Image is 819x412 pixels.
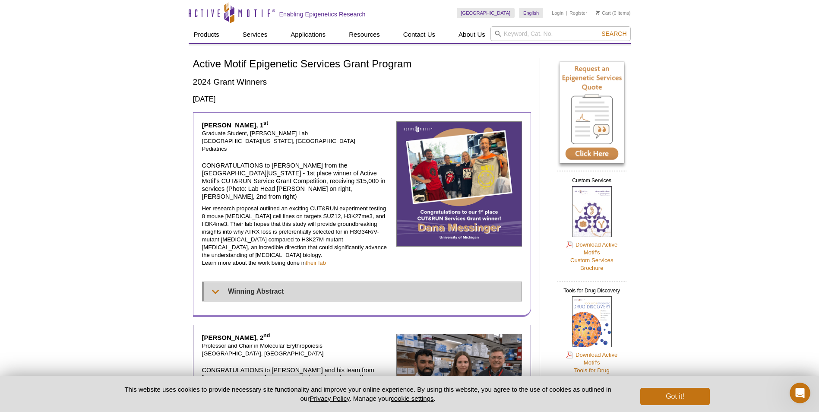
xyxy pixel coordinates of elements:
span: [GEOGRAPHIC_DATA], [GEOGRAPHIC_DATA] [202,350,324,357]
span: [GEOGRAPHIC_DATA][US_STATE], [GEOGRAPHIC_DATA] [202,138,355,144]
p: Her research proposal outlined an exciting CUT&RUN experiment testing 8 mouse [MEDICAL_DATA] cell... [202,205,390,267]
span: Search [601,30,626,37]
a: Download Active Motif'sCustom ServicesBrochure [566,241,618,272]
a: their lab [306,260,326,266]
a: [GEOGRAPHIC_DATA] [457,8,515,18]
img: Dana Messinger [396,121,522,247]
h2: 2024 Grant Winners [193,76,531,88]
h4: CONGRATULATIONS to [PERSON_NAME] and his team from [GEOGRAPHIC_DATA] - our second winner in Activ... [202,366,390,397]
h4: CONGRATULATIONS to [PERSON_NAME] from the [GEOGRAPHIC_DATA][US_STATE] - 1st place winner of Activ... [202,162,390,200]
button: Search [599,30,629,38]
li: | [566,8,567,18]
a: Services [237,26,273,43]
sup: st [263,120,268,126]
a: Privacy Policy [310,395,349,402]
input: Keyword, Cat. No. [490,26,631,41]
a: About Us [453,26,490,43]
a: Applications [285,26,331,43]
a: Products [189,26,225,43]
a: Register [569,10,587,16]
img: Request an Epigenetic Services Quote [560,62,624,163]
a: Contact Us [398,26,440,43]
h1: Active Motif Epigenetic Services Grant Program [193,58,531,71]
a: Login [552,10,563,16]
li: (0 items) [596,8,631,18]
a: Download Active Motif'sTools for DrugDiscovery guide. [566,351,618,382]
a: Cart [596,10,611,16]
a: Resources [344,26,385,43]
strong: [PERSON_NAME], 1 [202,121,269,129]
span: Graduate Student, [PERSON_NAME] Lab [202,130,308,136]
span: Professor and Chair in Molecular Erythropoiesis [202,342,323,349]
summary: Winning Abstract [204,282,522,301]
span: Pediatrics [202,146,227,152]
h2: Enabling Epigenetics Research [279,10,366,18]
a: English [519,8,543,18]
strong: [PERSON_NAME], 2 [202,334,270,341]
img: Tools for Drug Discovery [572,296,612,347]
button: cookie settings [391,395,433,402]
h2: Custom Services [557,171,626,186]
p: This website uses cookies to provide necessary site functionality and improve your online experie... [110,385,626,403]
img: Custom Services [572,186,612,237]
sup: nd [263,333,270,339]
button: Got it! [640,388,709,405]
h2: Tools for Drug Discovery [557,281,626,296]
h3: [DATE] [193,94,531,105]
img: Your Cart [596,10,600,15]
iframe: Intercom live chat [790,383,810,403]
